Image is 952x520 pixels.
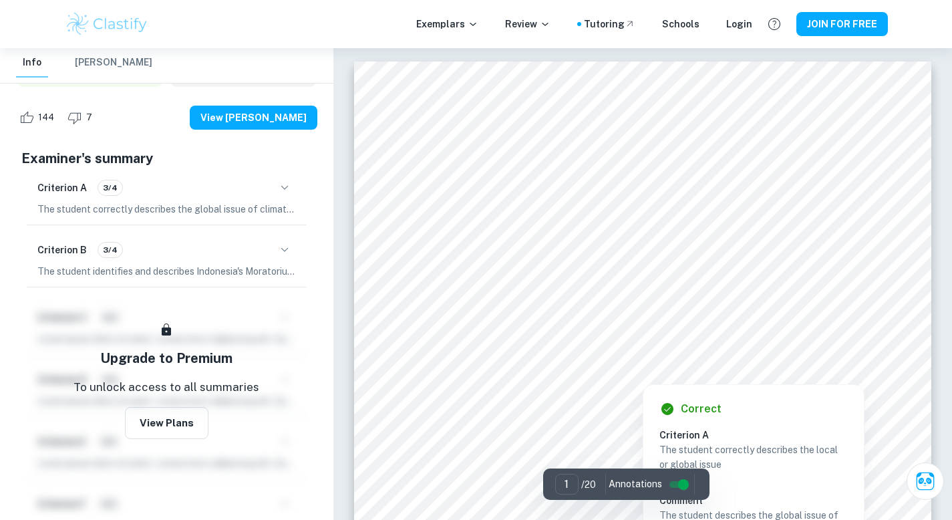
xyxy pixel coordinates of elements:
h6: Criterion A [659,428,858,442]
button: [PERSON_NAME] [75,48,152,78]
div: Dislike [64,107,100,128]
p: The student correctly describes the global issue of climate change and its local impacts in [GEOG... [37,202,296,217]
a: Schools [662,17,699,31]
button: Ask Clai [907,463,944,500]
h6: Criterion A [37,180,87,195]
button: Info [16,48,48,78]
button: View Plans [125,407,208,439]
p: Exemplars [416,17,478,31]
p: Review [505,17,550,31]
p: / 20 [581,477,596,492]
p: To unlock access to all summaries [73,379,259,396]
button: View [PERSON_NAME] [190,106,317,130]
div: Like [16,107,61,128]
button: Help and Feedback [763,13,786,35]
span: 3/4 [98,244,122,256]
span: 144 [31,111,61,124]
span: 7 [79,111,100,124]
h5: Upgrade to Premium [100,348,232,368]
h5: Examiner's summary [21,148,312,168]
button: JOIN FOR FREE [796,12,888,36]
a: Login [726,17,752,31]
h6: Correct [681,401,722,417]
a: Tutoring [584,17,635,31]
p: The student identifies and describes Indonesia's Moratorium on Forest Clearance and Ecuador's con... [37,264,296,279]
span: 3/4 [98,182,122,194]
p: The student correctly describes the local or global issue [659,442,848,472]
span: Annotations [609,477,662,491]
img: Clastify logo [65,11,150,37]
h6: Comment [659,493,848,508]
h6: Criterion B [37,243,87,257]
